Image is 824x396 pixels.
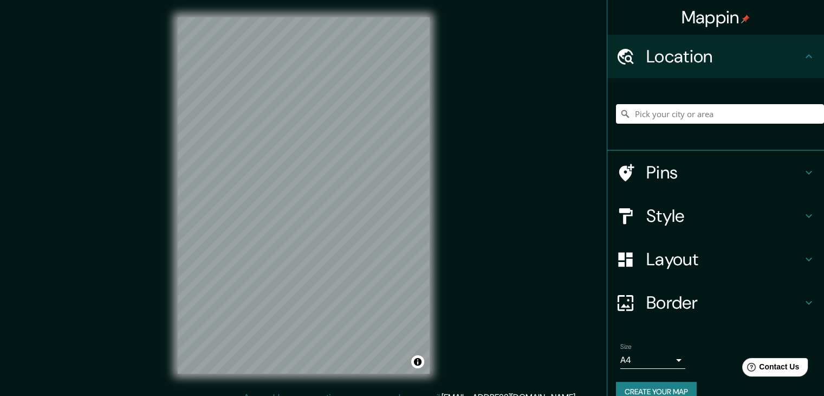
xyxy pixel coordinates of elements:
div: Style [607,194,824,238]
h4: Style [646,205,802,227]
h4: Layout [646,248,802,270]
label: Size [620,342,632,352]
input: Pick your city or area [616,104,824,124]
canvas: Map [178,17,430,374]
div: Location [607,35,824,78]
div: Border [607,281,824,324]
h4: Location [646,46,802,67]
iframe: Help widget launcher [728,354,812,384]
div: Pins [607,151,824,194]
h4: Mappin [682,7,750,28]
div: Layout [607,238,824,281]
h4: Pins [646,162,802,183]
div: A4 [620,352,685,369]
img: pin-icon.png [741,15,750,23]
h4: Border [646,292,802,314]
button: Toggle attribution [411,355,424,368]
